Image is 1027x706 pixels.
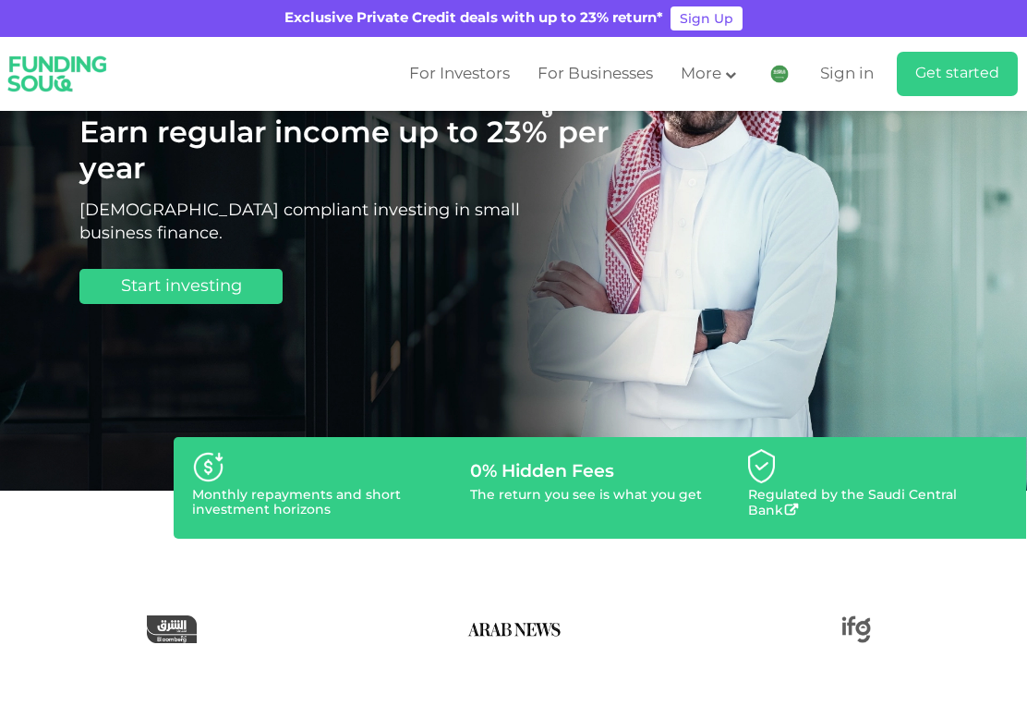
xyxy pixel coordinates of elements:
[542,106,552,118] i: 23% IRR (expected) ~ 15% Net yield (expected)
[192,488,452,517] p: Monthly repayments and short investment horizons
[681,67,721,82] span: More
[470,488,702,503] p: The return you see is what you get
[748,449,775,483] img: diversifyYourPortfolioByLending
[915,67,999,80] span: Get started
[79,120,548,149] span: Earn regular income up to 23%
[841,615,870,643] img: IFG Logo
[816,59,874,90] a: Sign in
[79,200,624,246] h2: [DEMOGRAPHIC_DATA] compliant investing in small business finance.
[820,67,874,82] span: Sign in
[671,6,743,30] a: Sign Up
[121,278,242,295] span: Start investing
[748,488,1008,518] p: Regulated by the Saudi Central Bank
[470,460,730,481] div: 0% Hidden Fees
[192,451,224,483] img: personaliseYourRisk
[284,8,663,30] div: Exclusive Private Credit deals with up to 23% return*
[405,59,514,90] a: For Investors
[462,615,566,643] img: Arab News Logo
[533,59,658,90] a: For Businesses
[79,269,283,304] a: Start investing
[147,615,197,643] img: Asharq Business Logo
[770,65,789,83] img: SA Flag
